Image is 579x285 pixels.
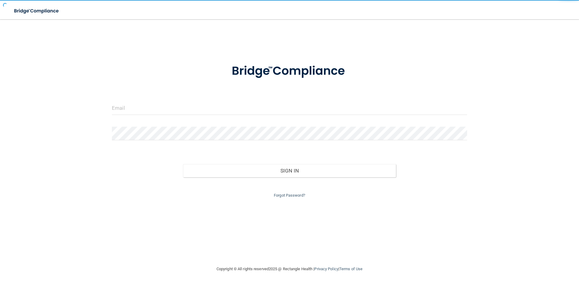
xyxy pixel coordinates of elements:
button: Sign In [183,164,396,177]
a: Privacy Policy [314,267,338,271]
a: Forgot Password? [274,193,305,198]
img: bridge_compliance_login_screen.278c3ca4.svg [219,55,360,87]
img: bridge_compliance_login_screen.278c3ca4.svg [9,5,65,17]
a: Terms of Use [339,267,362,271]
div: Copyright © All rights reserved 2025 @ Rectangle Health | | [179,259,400,279]
input: Email [112,101,467,115]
